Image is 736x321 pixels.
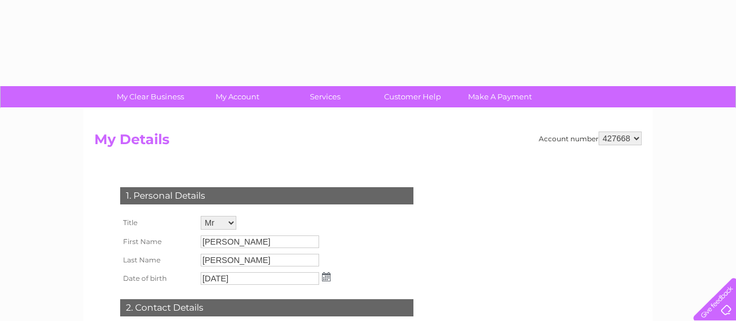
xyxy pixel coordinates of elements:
[322,272,331,281] img: ...
[453,86,547,107] a: Make A Payment
[117,213,198,233] th: Title
[278,86,373,107] a: Services
[120,299,413,316] div: 2. Contact Details
[103,86,198,107] a: My Clear Business
[365,86,460,107] a: Customer Help
[117,251,198,269] th: Last Name
[539,132,642,145] div: Account number
[117,233,198,251] th: First Name
[190,86,285,107] a: My Account
[120,187,413,204] div: 1. Personal Details
[117,269,198,288] th: Date of birth
[94,132,642,153] h2: My Details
